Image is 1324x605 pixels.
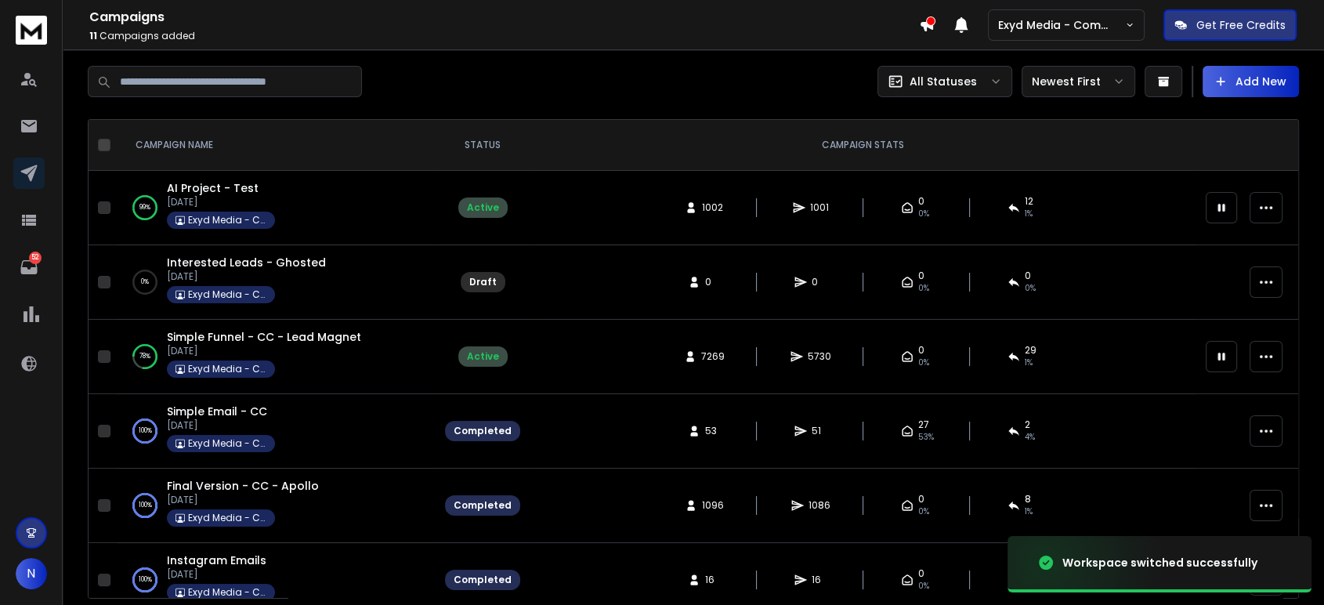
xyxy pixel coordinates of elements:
[117,245,436,320] td: 0%Interested Leads - Ghosted[DATE]Exyd Media - Commercial Cleaning
[188,288,266,301] p: Exyd Media - Commercial Cleaning
[139,349,150,364] p: 78 %
[812,425,827,437] span: 51
[29,252,42,264] p: 52
[1196,17,1286,33] p: Get Free Credits
[141,274,149,290] p: 0 %
[530,120,1196,171] th: CAMPAIGN STATS
[167,552,266,568] a: Instagram Emails
[13,252,45,283] a: 52
[117,171,436,245] td: 99%AI Project - Test[DATE]Exyd Media - Commercial Cleaning
[705,574,721,586] span: 16
[1025,418,1030,431] span: 2
[1025,282,1036,295] span: 0%
[167,196,275,208] p: [DATE]
[167,180,259,196] a: AI Project - Test
[705,425,721,437] span: 53
[89,8,919,27] h1: Campaigns
[1163,9,1297,41] button: Get Free Credits
[167,404,267,419] a: Simple Email - CC
[1025,344,1036,357] span: 29
[810,201,829,214] span: 1001
[702,499,724,512] span: 1096
[167,478,319,494] a: Final Version - CC - Apollo
[188,586,266,599] p: Exyd Media - Commercial Cleaning
[167,329,361,345] a: Simple Funnel - CC - Lead Magnet
[139,498,152,513] p: 100 %
[167,255,326,270] a: Interested Leads - Ghosted
[167,345,361,357] p: [DATE]
[188,437,266,450] p: Exyd Media - Commercial Cleaning
[918,357,929,369] span: 0%
[705,276,721,288] span: 0
[1025,505,1033,518] span: 1 %
[910,74,977,89] p: All Statuses
[117,120,436,171] th: CAMPAIGN NAME
[918,567,924,580] span: 0
[702,201,723,214] span: 1002
[918,580,929,592] span: 0%
[188,214,266,226] p: Exyd Media - Commercial Cleaning
[89,30,919,42] p: Campaigns added
[1025,431,1035,444] span: 4 %
[1203,66,1299,97] button: Add New
[139,423,152,439] p: 100 %
[809,499,830,512] span: 1086
[167,568,275,581] p: [DATE]
[701,350,725,363] span: 7269
[139,200,150,216] p: 99 %
[1025,195,1033,208] span: 12
[918,208,929,220] span: 0%
[117,320,436,394] td: 78%Simple Funnel - CC - Lead Magnet[DATE]Exyd Media - Commercial Cleaning
[998,17,1125,33] p: Exyd Media - Commercial Cleaning
[467,201,499,214] div: Active
[16,558,47,589] button: N
[436,120,530,171] th: STATUS
[188,512,266,524] p: Exyd Media - Commercial Cleaning
[167,494,319,506] p: [DATE]
[167,419,275,432] p: [DATE]
[918,431,934,444] span: 53 %
[89,29,97,42] span: 11
[918,344,924,357] span: 0
[1025,270,1031,282] span: 0
[117,394,436,469] td: 100%Simple Email - CC[DATE]Exyd Media - Commercial Cleaning
[1022,66,1135,97] button: Newest First
[918,270,924,282] span: 0
[117,469,436,543] td: 100%Final Version - CC - Apollo[DATE]Exyd Media - Commercial Cleaning
[139,572,152,588] p: 100 %
[1025,493,1031,505] span: 8
[918,195,924,208] span: 0
[467,350,499,363] div: Active
[918,505,929,518] span: 0%
[1062,555,1257,571] div: Workspace switched successfully
[454,425,512,437] div: Completed
[454,499,512,512] div: Completed
[812,276,827,288] span: 0
[918,418,929,431] span: 27
[808,350,831,363] span: 5730
[454,574,512,586] div: Completed
[1025,208,1033,220] span: 1 %
[469,276,497,288] div: Draft
[812,574,827,586] span: 16
[188,363,266,375] p: Exyd Media - Commercial Cleaning
[918,282,929,295] span: 0%
[918,493,924,505] span: 0
[1025,357,1033,369] span: 1 %
[16,16,47,45] img: logo
[167,270,326,283] p: [DATE]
